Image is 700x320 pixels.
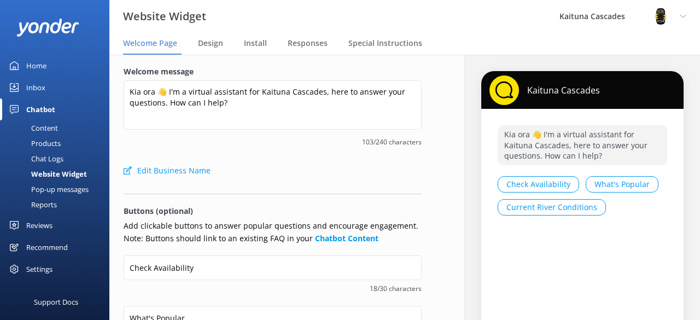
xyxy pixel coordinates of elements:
[198,38,223,49] span: Design
[586,176,658,193] button: What's Popular
[124,160,211,182] button: Edit Business Name
[124,283,422,294] span: 18/30 characters
[16,19,79,37] img: yonder-white-logo.png
[519,84,600,96] p: Kaituna Cascades
[498,125,667,165] p: Kia ora 👋 I'm a virtual assistant for Kaituna Cascades, here to answer your questions. How can I ...
[124,205,422,217] p: Buttons (optional)
[7,166,87,182] div: Website Widget
[26,258,52,280] div: Settings
[7,182,109,197] a: Pop-up messages
[26,77,45,98] div: Inbox
[26,55,46,77] div: Home
[7,120,109,136] a: Content
[288,38,328,49] span: Responses
[26,236,68,258] div: Recommend
[123,38,177,49] span: Welcome Page
[7,151,109,166] a: Chat Logs
[244,38,267,49] span: Install
[124,80,422,130] textarea: Kia ora 👋 I'm a virtual assistant for Kaituna Cascades, here to answer your questions. How can I ...
[124,220,422,245] p: Add clickable buttons to answer popular questions and encourage engagement. Note: Buttons should ...
[7,136,61,151] div: Products
[123,8,206,25] h3: Website Widget
[315,233,378,243] a: Chatbot Content
[7,136,109,151] a: Products
[26,214,52,236] div: Reviews
[34,291,78,313] div: Support Docs
[7,197,109,212] a: Reports
[652,8,669,25] img: 802-1755650174.png
[7,182,89,197] div: Pop-up messages
[498,199,606,216] button: Current River Conditions
[26,98,55,120] div: Chatbot
[124,137,422,147] span: 103/240 characters
[7,166,109,182] a: Website Widget
[7,151,63,166] div: Chat Logs
[124,66,422,78] label: Welcome message
[7,197,57,212] div: Reports
[7,120,58,136] div: Content
[124,255,422,280] input: Button 1
[348,38,422,49] span: Special Instructions
[498,176,579,193] button: Check Availability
